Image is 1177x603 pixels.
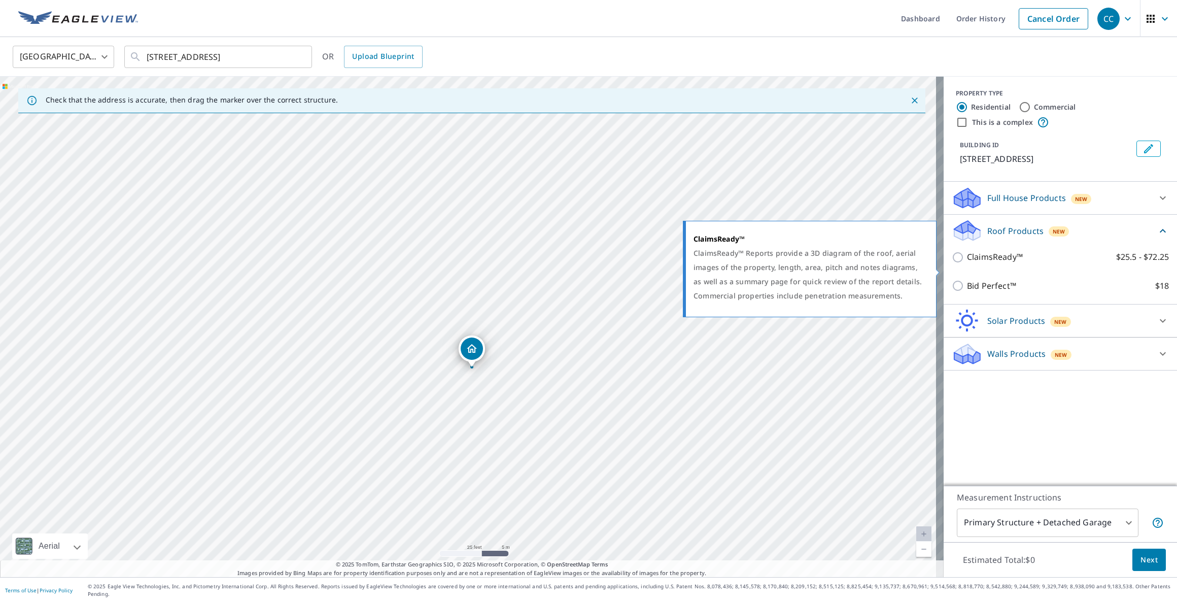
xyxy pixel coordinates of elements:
div: CC [1097,8,1120,30]
a: Upload Blueprint [344,46,422,68]
button: Next [1132,549,1166,572]
span: © 2025 TomTom, Earthstar Geographics SIO, © 2025 Microsoft Corporation, © [336,560,608,569]
button: Close [908,94,921,107]
div: PROPERTY TYPE [956,89,1165,98]
div: OR [322,46,423,68]
a: Terms [592,560,608,568]
input: Search by address or latitude-longitude [147,43,291,71]
p: Walls Products [987,348,1046,360]
div: Full House ProductsNew [952,186,1169,210]
p: | [5,587,73,593]
a: Current Level 20, Zoom In Disabled [916,526,931,542]
img: EV Logo [18,11,138,26]
div: Primary Structure + Detached Garage [957,509,1138,537]
div: Dropped pin, building 1, Residential property, 240 WOODBRIAR PL SW CALGARY AB T2W6B1 [459,336,485,367]
label: This is a complex [972,117,1033,127]
div: [GEOGRAPHIC_DATA] [13,43,114,71]
span: Next [1140,554,1158,566]
p: ClaimsReady™ [967,251,1023,263]
strong: ClaimsReady™ [694,234,745,244]
label: Commercial [1034,102,1076,112]
div: Walls ProductsNew [952,342,1169,366]
a: Terms of Use [5,587,37,594]
p: [STREET_ADDRESS] [960,153,1132,165]
p: $25.5 - $72.25 [1116,251,1169,263]
span: New [1055,351,1067,359]
p: Roof Products [987,225,1044,237]
a: Privacy Policy [40,587,73,594]
span: New [1053,227,1065,236]
div: Roof ProductsNew [952,219,1169,243]
a: OpenStreetMap [547,560,590,568]
p: Bid Perfect™ [967,280,1016,292]
p: Full House Products [987,192,1066,204]
button: Edit building 1 [1136,141,1161,157]
div: Solar ProductsNew [952,309,1169,333]
span: New [1054,318,1067,326]
div: ClaimsReady™ Reports provide a 3D diagram of the roof, aerial images of the property, length, are... [694,246,923,303]
label: Residential [971,102,1011,112]
p: Check that the address is accurate, then drag the marker over the correct structure. [46,95,338,105]
div: Aerial [36,533,63,559]
p: $18 [1155,280,1169,292]
div: Aerial [12,533,88,559]
p: Measurement Instructions [957,491,1164,504]
a: Cancel Order [1019,8,1088,29]
p: Solar Products [987,315,1045,327]
p: © 2025 Eagle View Technologies, Inc. and Pictometry International Corp. All Rights Reserved. Repo... [88,583,1172,598]
span: Upload Blueprint [352,50,414,63]
span: New [1075,195,1088,203]
a: Current Level 20, Zoom Out [916,542,931,557]
p: Estimated Total: $0 [955,549,1043,571]
p: BUILDING ID [960,141,999,149]
span: Your report will include the primary structure and a detached garage if one exists. [1152,517,1164,529]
